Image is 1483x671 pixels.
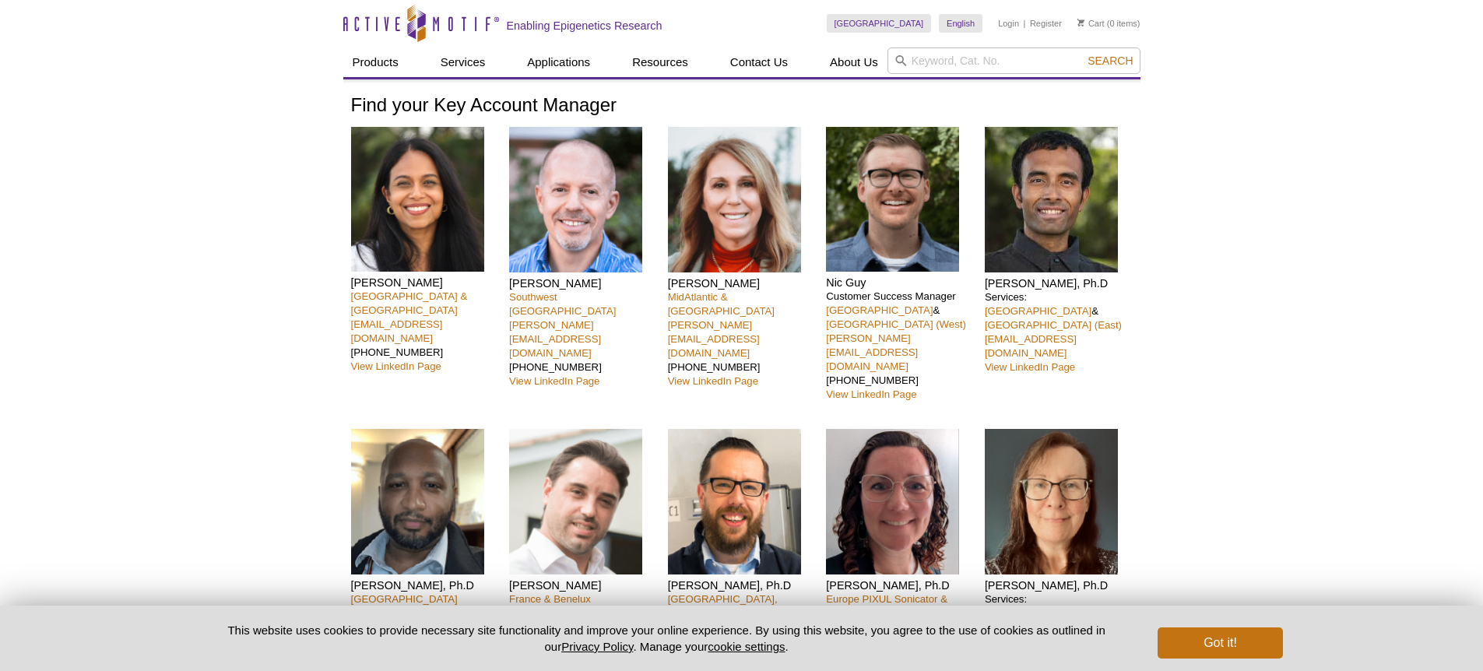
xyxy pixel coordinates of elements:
[509,592,656,662] p: [PHONE_NUMBER] 85
[887,47,1140,74] input: Keyword, Cat. No.
[1158,627,1282,659] button: Got it!
[826,332,918,372] a: [PERSON_NAME][EMAIL_ADDRESS][DOMAIN_NAME]
[826,276,973,290] h4: Nic Guy
[509,127,642,272] img: Seth Rubin headshot
[351,318,443,344] a: [EMAIL_ADDRESS][DOMAIN_NAME]
[351,290,468,316] a: [GEOGRAPHIC_DATA] & [GEOGRAPHIC_DATA]
[1088,54,1133,67] span: Search
[1077,19,1084,26] img: Your Cart
[668,127,801,272] img: Patrisha Femia headshot
[985,305,1091,317] a: [GEOGRAPHIC_DATA]
[939,14,982,33] a: English
[509,319,601,359] a: [PERSON_NAME][EMAIL_ADDRESS][DOMAIN_NAME]
[351,127,484,272] img: Nivanka Paranavitana headshot
[985,429,1118,574] img: Michelle Wragg headshot
[826,429,959,574] img: Anne-Sophie Ay-Berthomieu headshot
[708,640,785,653] button: cookie settings
[1030,18,1062,29] a: Register
[985,333,1077,359] a: [EMAIL_ADDRESS][DOMAIN_NAME]
[985,127,1118,272] img: Rwik Sen headshot
[826,318,966,330] a: [GEOGRAPHIC_DATA] (West)
[821,47,887,77] a: About Us
[351,593,458,605] a: [GEOGRAPHIC_DATA]
[351,95,1133,118] h1: Find your Key Account Manager
[518,47,599,77] a: Applications
[668,319,760,359] a: [PERSON_NAME][EMAIL_ADDRESS][DOMAIN_NAME]
[201,622,1133,655] p: This website uses cookies to provide necessary site functionality and improve your online experie...
[668,578,815,592] h4: [PERSON_NAME], Ph.D
[351,578,498,592] h4: [PERSON_NAME], Ph.D
[998,18,1019,29] a: Login
[351,429,484,574] img: Kevin Celestrin headshot
[561,640,633,653] a: Privacy Policy
[351,290,498,374] p: [PHONE_NUMBER]
[826,388,916,400] a: View LinkedIn Page
[985,276,1132,290] h4: [PERSON_NAME], Ph.D
[668,290,815,388] p: [PHONE_NUMBER]
[826,578,973,592] h4: [PERSON_NAME], Ph.D
[826,127,959,272] img: Nic Guy headshot
[509,375,599,387] a: View LinkedIn Page
[509,593,591,605] a: France & Benelux
[826,593,947,619] a: Europe PIXUL Sonicator & Products
[1083,54,1137,68] button: Search
[827,14,932,33] a: [GEOGRAPHIC_DATA]
[509,276,656,290] h4: [PERSON_NAME]
[668,276,815,290] h4: [PERSON_NAME]
[721,47,797,77] a: Contact Us
[507,19,662,33] h2: Enabling Epigenetics Research
[351,276,498,290] h4: [PERSON_NAME]
[668,429,801,574] img: Matthias Spiller-Becker headshot
[1024,14,1026,33] li: |
[985,578,1132,592] h4: [PERSON_NAME], Ph.D
[509,290,656,388] p: [PHONE_NUMBER]
[351,592,498,662] p: [PHONE_NUMBER]
[509,578,656,592] h4: [PERSON_NAME]
[509,429,642,574] img: Clément Proux headshot
[343,47,408,77] a: Products
[668,375,758,387] a: View LinkedIn Page
[509,291,616,317] a: Southwest [GEOGRAPHIC_DATA]
[431,47,495,77] a: Services
[1077,14,1140,33] li: (0 items)
[668,291,775,317] a: MidAtlantic & [GEOGRAPHIC_DATA]
[985,290,1132,374] p: Services: &
[985,361,1075,373] a: View LinkedIn Page
[985,319,1122,331] a: [GEOGRAPHIC_DATA] (East)
[351,360,441,372] a: View LinkedIn Page
[826,290,973,402] p: Customer Success Manager & [PHONE_NUMBER]
[826,304,933,316] a: [GEOGRAPHIC_DATA]
[1077,18,1105,29] a: Cart
[623,47,698,77] a: Resources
